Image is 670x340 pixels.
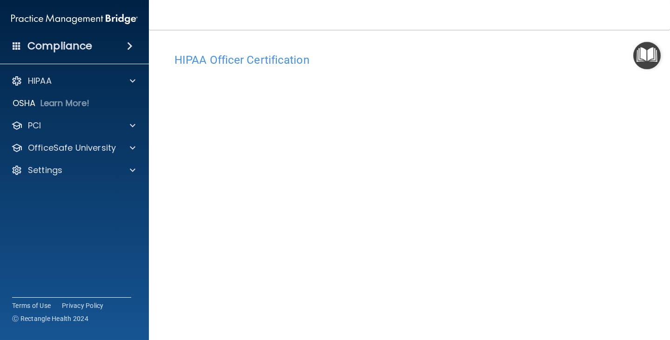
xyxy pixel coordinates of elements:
p: Learn More! [40,98,90,109]
img: PMB logo [11,10,138,28]
a: OfficeSafe University [11,142,135,153]
p: HIPAA [28,75,52,87]
a: Privacy Policy [62,301,104,310]
h4: Compliance [27,40,92,53]
h4: HIPAA Officer Certification [174,54,644,66]
iframe: Drift Widget Chat Controller [623,280,659,315]
p: OSHA [13,98,36,109]
button: Open Resource Center [633,42,661,69]
a: Terms of Use [12,301,51,310]
p: PCI [28,120,41,131]
span: Ⓒ Rectangle Health 2024 [12,314,88,323]
a: PCI [11,120,135,131]
p: Settings [28,165,62,176]
a: HIPAA [11,75,135,87]
p: OfficeSafe University [28,142,116,153]
a: Settings [11,165,135,176]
